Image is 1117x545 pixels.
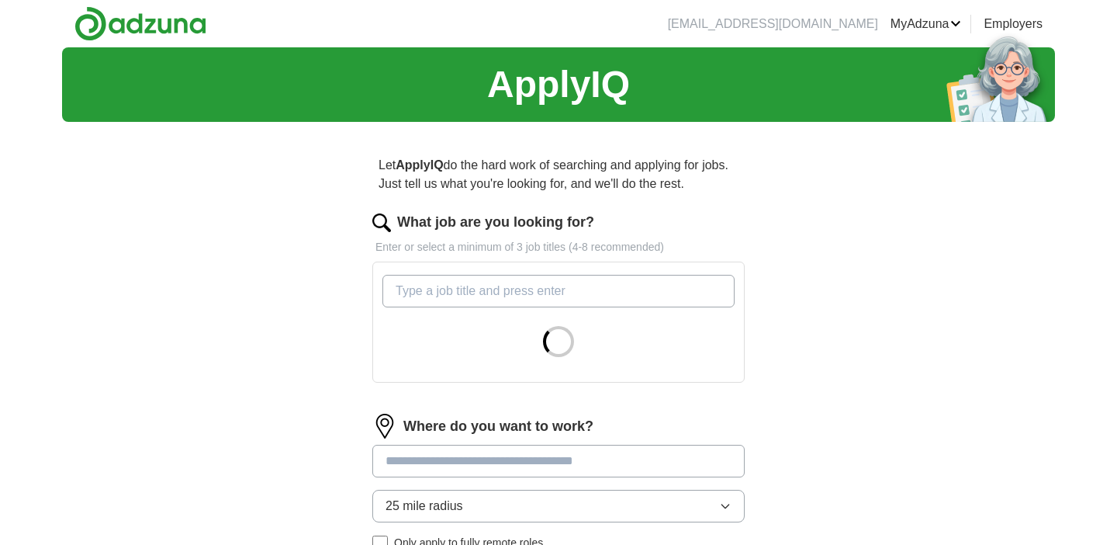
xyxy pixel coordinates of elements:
[74,6,206,41] img: Adzuna logo
[397,212,594,233] label: What job are you looking for?
[386,497,463,515] span: 25 mile radius
[403,416,593,437] label: Where do you want to work?
[487,57,630,113] h1: ApplyIQ
[382,275,735,307] input: Type a job title and press enter
[372,150,745,200] p: Let do the hard work of searching and applying for jobs. Just tell us what you're looking for, an...
[890,15,962,33] a: MyAdzuna
[372,239,745,255] p: Enter or select a minimum of 3 job titles (4-8 recommended)
[372,490,745,522] button: 25 mile radius
[668,15,878,33] li: [EMAIL_ADDRESS][DOMAIN_NAME]
[372,414,397,439] img: location.png
[984,15,1043,33] a: Employers
[396,158,443,172] strong: ApplyIQ
[372,213,391,232] img: search.png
